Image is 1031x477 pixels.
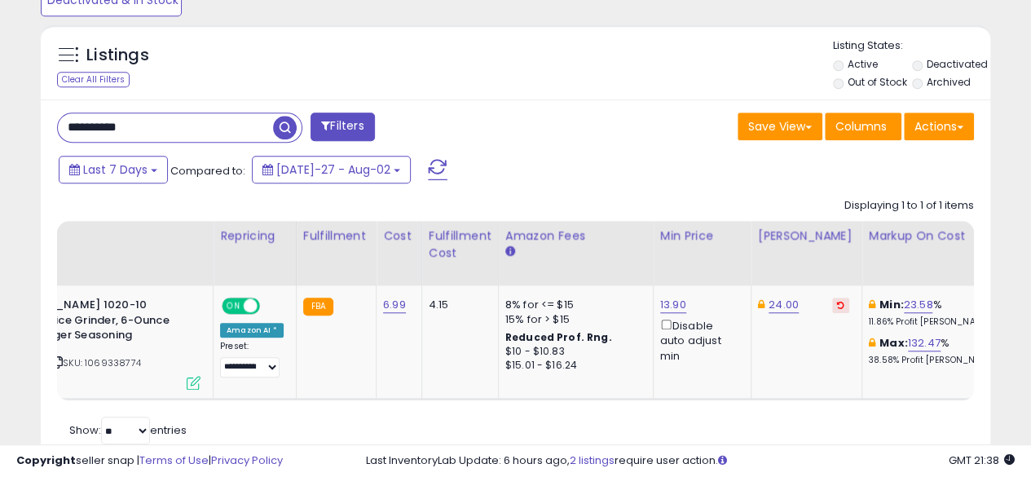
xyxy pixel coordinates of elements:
b: Reduced Prof. Rng. [505,330,612,344]
i: This overrides the store level max markup for this listing [869,338,875,348]
div: Clear All Filters [57,72,130,87]
div: Displaying 1 to 1 of 1 items [844,198,974,214]
div: Disable auto adjust min [660,316,738,364]
div: Fulfillment Cost [429,227,491,262]
div: Markup on Cost [869,227,1010,245]
button: [DATE]-27 - Aug-02 [252,156,411,183]
div: % [869,298,1004,328]
div: 4.15 [429,298,486,312]
i: This overrides the store level min markup for this listing [869,299,875,310]
a: Terms of Use [139,453,209,468]
div: 8% for <= $15 [505,298,641,312]
div: % [869,336,1004,366]
div: Amazon Fees [505,227,646,245]
a: 23.58 [904,297,933,313]
button: Save View [738,113,822,140]
a: 132.47 [908,335,941,351]
span: | SKU: 1069338774 [50,356,141,369]
label: Archived [927,75,971,89]
div: Repricing [220,227,289,245]
b: Min: [879,297,904,312]
span: Columns [835,118,887,135]
label: Deactivated [927,57,988,71]
span: Last 7 Days [83,161,148,178]
b: Max: [879,335,908,351]
small: FBA [303,298,333,316]
span: 2025-08-10 21:38 GMT [949,453,1015,468]
div: $10 - $10.83 [505,345,641,359]
a: 2 listings [570,453,615,468]
div: $15.01 - $16.24 [505,359,641,373]
button: Filters [311,113,374,141]
p: Listing States: [833,38,990,54]
div: Cost [383,227,415,245]
button: Columns [825,113,901,140]
span: [DATE]-27 - Aug-02 [276,161,390,178]
span: OFF [258,299,284,313]
i: This overrides the store level Dynamic Max Price for this listing [758,299,764,310]
div: 15% for > $15 [505,312,641,327]
div: Last InventoryLab Update: 6 hours ago, require user action. [366,453,1015,469]
small: Amazon Fees. [505,245,515,259]
div: Min Price [660,227,744,245]
a: 13.90 [660,297,686,313]
span: Compared to: [170,163,245,179]
div: [PERSON_NAME] [758,227,855,245]
a: 6.99 [383,297,406,313]
button: Actions [904,113,974,140]
label: Active [847,57,877,71]
a: Privacy Policy [211,453,283,468]
div: Fulfillment [303,227,369,245]
strong: Copyright [16,453,76,468]
p: 38.58% Profit [PERSON_NAME] [869,355,1004,366]
div: Preset: [220,341,284,378]
span: Show: entries [69,422,187,438]
div: Amazon AI * [220,323,284,338]
button: Last 7 Days [59,156,168,183]
div: seller snap | | [16,453,283,469]
i: Revert to store-level Dynamic Max Price [837,301,844,309]
p: 11.86% Profit [PERSON_NAME] [869,316,1004,328]
a: 24.00 [769,297,799,313]
label: Out of Stock [847,75,906,89]
h5: Listings [86,44,149,67]
th: The percentage added to the cost of goods (COGS) that forms the calculator for Min & Max prices. [861,221,1016,285]
span: ON [223,299,244,313]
